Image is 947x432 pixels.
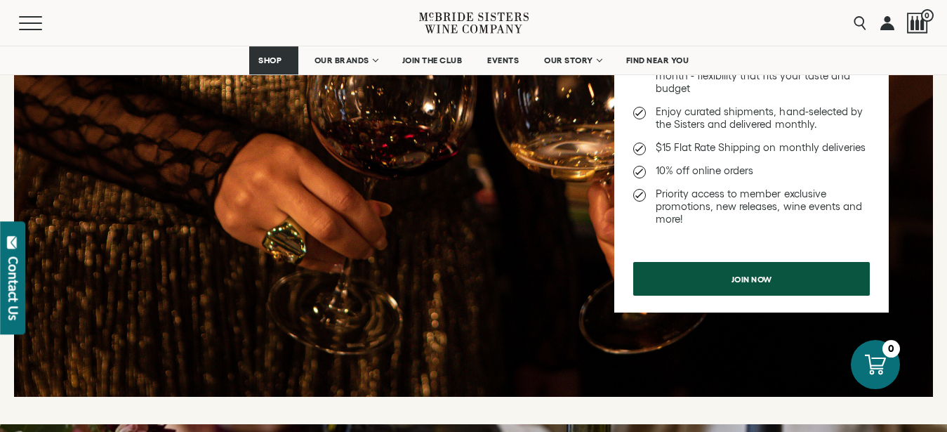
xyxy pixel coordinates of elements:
[314,55,369,65] span: OUR BRANDS
[626,55,689,65] span: FIND NEAR YOU
[305,46,386,74] a: OUR BRANDS
[633,141,870,154] li: $15 Flat Rate Shipping on monthly deliveries
[249,46,298,74] a: SHOP
[487,55,519,65] span: EVENTS
[478,46,528,74] a: EVENTS
[633,105,870,131] li: Enjoy curated shipments, hand-selected by the Sisters and delivered monthly.
[633,57,870,95] li: Choose Your Price: $45, $75, or $110 per month - flexibility that fits your taste and budget
[633,188,870,225] li: Priority access to member exclusive promotions, new releases, wine events and more!
[633,262,870,296] a: Join now
[544,55,593,65] span: OUR STORY
[921,9,934,22] span: 0
[633,164,870,177] li: 10% off online orders
[19,16,69,30] button: Mobile Menu Trigger
[535,46,610,74] a: OUR STORY
[882,340,900,358] div: 0
[6,256,20,320] div: Contact Us
[707,266,797,293] span: Join now
[393,46,472,74] a: JOIN THE CLUB
[258,55,282,65] span: SHOP
[617,46,698,74] a: FIND NEAR YOU
[402,55,463,65] span: JOIN THE CLUB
